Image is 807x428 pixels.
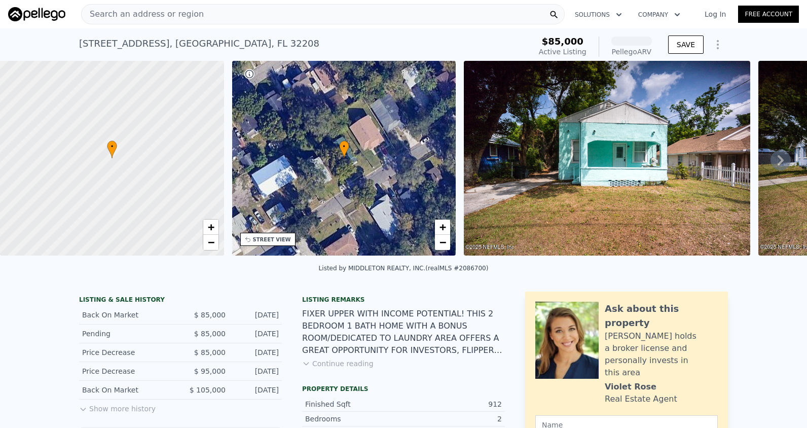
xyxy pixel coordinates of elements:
[542,36,583,47] span: $85,000
[435,220,450,235] a: Zoom in
[234,329,279,339] div: [DATE]
[107,140,117,158] div: •
[605,393,677,405] div: Real Estate Agent
[207,221,214,233] span: +
[567,6,630,24] button: Solutions
[738,6,799,23] a: Free Account
[82,310,172,320] div: Back On Market
[339,142,349,151] span: •
[539,48,586,56] span: Active Listing
[79,37,319,51] div: [STREET_ADDRESS] , [GEOGRAPHIC_DATA] , FL 32208
[439,221,446,233] span: +
[605,330,718,379] div: [PERSON_NAME] holds a broker license and personally invests in this area
[319,265,489,272] div: Listed by MIDDLETON REALTY, INC. (realMLS #2086700)
[203,220,218,235] a: Zoom in
[234,366,279,376] div: [DATE]
[339,140,349,158] div: •
[190,386,226,394] span: $ 105,000
[82,8,204,20] span: Search an address or region
[234,385,279,395] div: [DATE]
[605,302,718,330] div: Ask about this property
[668,35,704,54] button: SAVE
[8,7,65,21] img: Pellego
[207,236,214,248] span: −
[234,347,279,358] div: [DATE]
[692,9,738,19] a: Log In
[82,385,172,395] div: Back On Market
[302,296,505,304] div: Listing remarks
[305,414,403,424] div: Bedrooms
[253,236,291,243] div: STREET VIEW
[439,236,446,248] span: −
[605,381,656,393] div: Violet Rose
[107,142,117,151] span: •
[234,310,279,320] div: [DATE]
[464,61,750,256] img: Sale: 158160619 Parcel: 34246592
[82,347,172,358] div: Price Decrease
[403,399,502,409] div: 912
[194,348,226,356] span: $ 85,000
[82,366,172,376] div: Price Decrease
[435,235,450,250] a: Zoom out
[194,330,226,338] span: $ 85,000
[403,414,502,424] div: 2
[203,235,218,250] a: Zoom out
[82,329,172,339] div: Pending
[302,308,505,356] div: FIXER UPPER WITH INCOME POTENTIAL! THIS 2 BEDROOM 1 BATH HOME WITH A BONUS ROOM/DEDICATED TO LAUN...
[630,6,688,24] button: Company
[708,34,728,55] button: Show Options
[302,385,505,393] div: Property details
[194,367,226,375] span: $ 95,000
[79,296,282,306] div: LISTING & SALE HISTORY
[302,359,374,369] button: Continue reading
[611,47,652,57] div: Pellego ARV
[194,311,226,319] span: $ 85,000
[305,399,403,409] div: Finished Sqft
[79,400,156,414] button: Show more history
